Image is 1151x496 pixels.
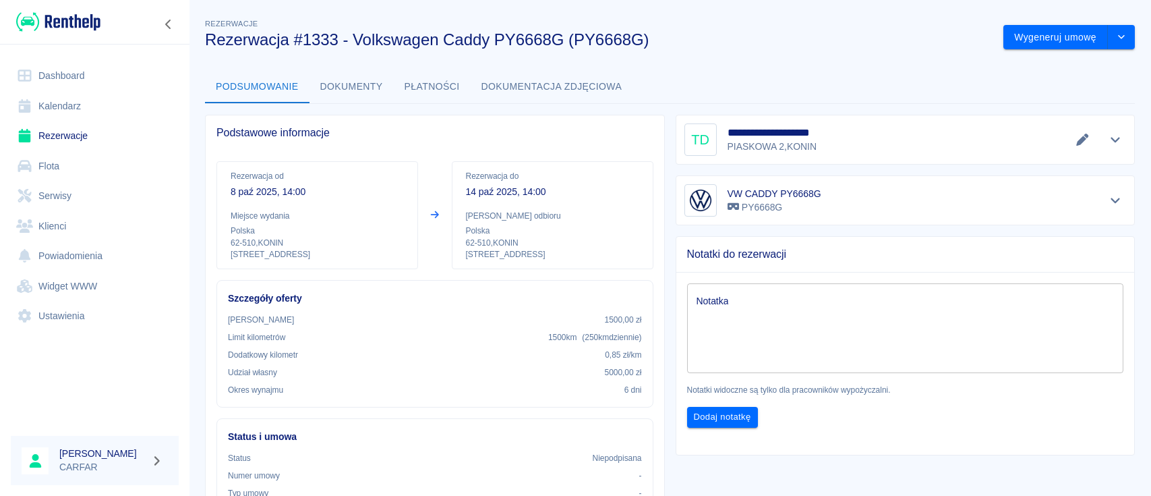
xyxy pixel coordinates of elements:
button: Podsumowanie [205,71,309,103]
a: Dashboard [11,61,179,91]
a: Powiadomienia [11,241,179,271]
button: Pokaż szczegóły [1104,191,1127,210]
p: 1500 km [548,331,642,343]
p: Polska [466,225,639,237]
p: Notatki widoczne są tylko dla pracowników wypożyczalni. [687,384,1124,396]
p: Miejsce wydania [231,210,404,222]
a: Flota [11,151,179,182]
p: Rezerwacja od [231,170,404,182]
p: Limit kilometrów [228,331,285,343]
p: 62-510 , KONIN [466,237,639,249]
button: Płatności [394,71,471,103]
h6: VW CADDY PY6668G [728,187,821,200]
h3: Rezerwacja #1333 - Volkswagen Caddy PY6668G (PY6668G) [205,30,993,49]
button: Dokumentacja zdjęciowa [471,71,633,103]
p: 14 paź 2025, 14:00 [466,185,639,199]
img: Renthelp logo [16,11,100,33]
p: [STREET_ADDRESS] [231,249,404,260]
button: Dokumenty [309,71,394,103]
a: Widget WWW [11,271,179,302]
div: TD [684,123,717,156]
h6: [PERSON_NAME] [59,447,146,460]
p: [PERSON_NAME] [228,314,294,326]
p: [STREET_ADDRESS] [466,249,639,260]
p: Niepodpisana [593,452,642,464]
p: Status [228,452,251,464]
p: Dodatkowy kilometr [228,349,298,361]
span: ( 250 km dziennie ) [582,333,641,342]
p: PY6668G [728,200,821,215]
img: Image [687,187,714,214]
button: drop-down [1108,25,1135,50]
a: Kalendarz [11,91,179,121]
span: Podstawowe informacje [216,126,653,140]
a: Klienci [11,211,179,242]
button: Zwiń nawigację [158,16,179,33]
p: PIASKOWA 2 , KONIN [728,140,817,154]
p: 5000,00 zł [605,366,642,379]
p: 1500,00 zł [605,314,642,326]
p: [PERSON_NAME] odbioru [466,210,639,222]
a: Renthelp logo [11,11,100,33]
p: Numer umowy [228,470,280,482]
a: Ustawienia [11,301,179,331]
p: 6 dni [624,384,642,396]
p: - [639,470,642,482]
h6: Szczegóły oferty [228,292,642,306]
p: Udział własny [228,366,277,379]
p: CARFAR [59,460,146,474]
button: Wygeneruj umowę [1003,25,1108,50]
p: Okres wynajmu [228,384,283,396]
button: Dodaj notatkę [687,407,758,428]
p: Rezerwacja do [466,170,639,182]
a: Rezerwacje [11,121,179,151]
p: 62-510 , KONIN [231,237,404,249]
button: Edytuj dane [1071,130,1094,149]
a: Serwisy [11,181,179,211]
p: 8 paź 2025, 14:00 [231,185,404,199]
h6: Status i umowa [228,430,642,444]
p: 0,85 zł /km [605,349,641,361]
p: Polska [231,225,404,237]
button: Pokaż szczegóły [1104,130,1127,149]
span: Rezerwacje [205,20,258,28]
span: Notatki do rezerwacji [687,248,1124,261]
